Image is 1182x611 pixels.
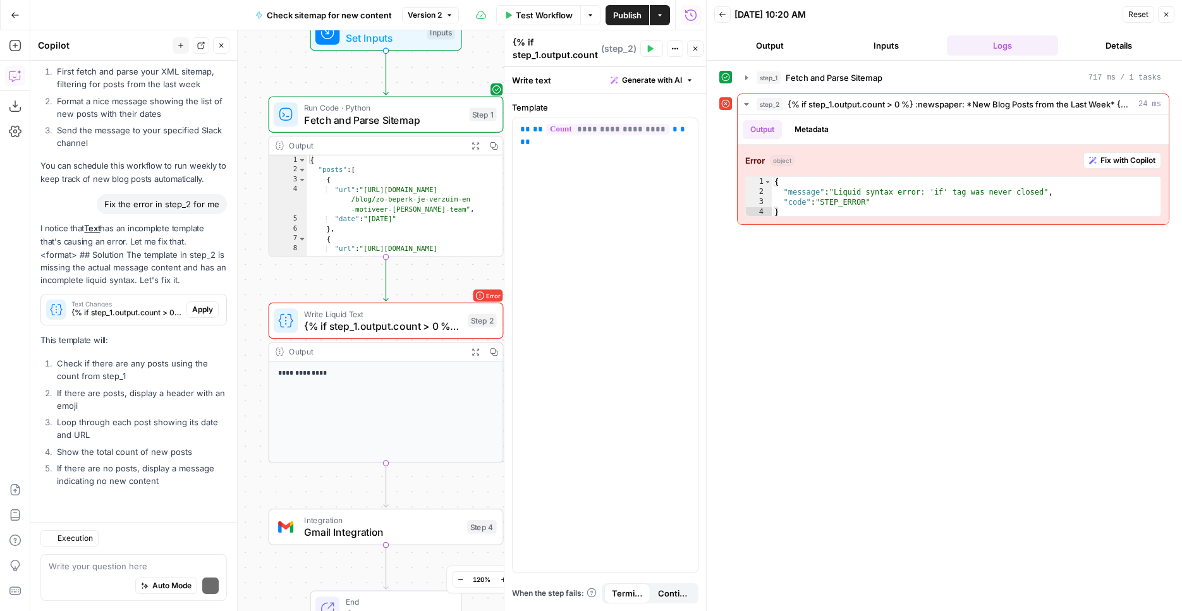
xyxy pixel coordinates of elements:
[269,224,307,234] div: 6
[467,520,497,534] div: Step 4
[746,187,772,197] div: 2
[738,94,1169,114] button: 24 ms
[746,197,772,207] div: 3
[384,545,388,590] g: Edge from step_4 to end
[612,587,643,600] span: Terminate Workflow
[289,346,462,358] div: Output
[304,112,463,128] span: Fetch and Parse Sitemap
[640,40,663,57] button: Test
[384,257,388,301] g: Edge from step_1 to step_2
[1083,152,1161,169] button: Fix with Copilot
[473,574,490,584] span: 120%
[304,514,461,526] span: Integration
[71,301,181,307] span: Text Changes
[757,71,781,84] span: step_1
[269,15,504,51] div: WorkflowSet InputsInputs
[513,36,598,327] textarea: {% if step_1.output.count > 0 %} :newspaper: *New Blog Posts from the Last Week* {% for post in s...
[267,9,392,21] span: Check sitemap for new content
[787,120,836,139] button: Metadata
[738,68,1169,88] button: 717 ms / 1 tasks
[745,154,765,167] strong: Error
[40,222,227,492] div: <format> ## Solution The template in step_2 is missing the actual message content and has an inco...
[486,287,501,305] span: Error
[613,9,642,21] span: Publish
[516,9,573,21] span: Test Workflow
[384,463,388,507] g: Edge from step_2 to step_4
[186,301,219,318] button: Apply
[54,357,227,382] li: Check if there are any posts using the count from step_1
[135,578,197,594] button: Auto Mode
[743,120,782,139] button: Output
[298,155,306,166] span: Toggle code folding, rows 1 through 213
[496,5,580,25] button: Test Workflow
[512,101,698,114] label: Template
[54,95,227,120] li: Format a nice message showing the list of new posts with their dates
[512,588,597,599] a: When the step fails:
[269,185,307,215] div: 4
[304,308,462,320] span: Write Liquid Text
[289,140,462,152] div: Output
[58,533,93,544] span: Execution
[304,318,462,334] span: {% if step_1.output.count > 0 %} :newspaper: *New Blog Posts from the Last Week* {% for post in s...
[1100,155,1155,166] span: Fix with Copilot
[298,175,306,185] span: Toggle code folding, rows 3 through 6
[714,35,826,56] button: Output
[269,166,307,176] div: 2
[346,596,449,608] span: End
[947,35,1058,56] button: Logs
[764,177,771,187] span: Toggle code folding, rows 1 through 4
[269,96,504,257] div: Run Code · PythonFetch and Parse SitemapStep 1Output{ "posts":[ { "url":"[URL][DOMAIN_NAME] /blog...
[40,334,227,347] p: This template will:
[54,387,227,412] li: If there are posts, display a header with an emoji
[40,530,99,547] button: Execution
[1123,6,1154,23] button: Reset
[346,30,421,45] span: Set Inputs
[54,416,227,441] li: Loop through each post showing its date and URL
[788,98,1133,111] span: {% if step_1.output.count > 0 %} :newspaper: *New Blog Posts from the Last Week* {% for post in s...
[71,307,181,318] span: {% if step_1.output.count > 0 %} :newspaper: *New Blog Posts from the Last Week* {% for post in s...
[601,42,637,55] span: ( step_2 )
[738,115,1169,224] div: 24 ms
[152,580,192,591] span: Auto Mode
[298,166,306,176] span: Toggle code folding, rows 2 through 211
[831,35,942,56] button: Inputs
[746,207,772,217] div: 4
[97,194,227,214] div: Fix the error in step_2 for me
[757,98,783,111] span: step_2
[650,583,697,603] button: Continue
[1128,9,1148,20] span: Reset
[770,155,795,166] span: object
[269,175,307,185] div: 3
[192,304,213,315] span: Apply
[786,71,882,84] span: Fetch and Parse Sitemap
[248,5,399,25] button: Check sitemap for new content
[746,177,772,187] div: 1
[304,102,463,114] span: Run Code · Python
[658,587,689,600] span: Continue
[40,159,227,186] p: You can schedule this workflow to run weekly to keep track of new blog posts automatically.
[38,39,169,52] div: Copilot
[84,223,100,233] a: Text
[54,65,227,90] li: First fetch and parse your XML sitemap, filtering for posts from the last week
[54,445,227,458] li: Show the total count of new posts
[269,155,307,166] div: 1
[269,303,504,463] div: ErrorWrite Liquid Text{% if step_1.output.count > 0 %} :newspaper: *New Blog Posts from the Last ...
[427,26,454,40] div: Inputs
[269,234,307,245] div: 7
[1138,99,1161,110] span: 24 ms
[402,7,459,23] button: Version 2
[504,67,706,93] div: Write text
[384,51,388,95] g: Edge from start to step_1
[1088,72,1161,83] span: 717 ms / 1 tasks
[304,524,461,540] span: Gmail Integration
[408,9,442,21] span: Version 2
[622,75,682,86] span: Generate with AI
[54,462,227,487] li: If there are no posts, display a message indicating no new content
[40,222,227,248] p: I notice that has an incomplete template that's causing an error. Let me fix that.
[606,72,698,88] button: Generate with AI
[269,215,307,225] div: 5
[269,509,504,545] div: IntegrationGmail IntegrationStep 4
[606,5,649,25] button: Publish
[298,234,306,245] span: Toggle code folding, rows 7 through 10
